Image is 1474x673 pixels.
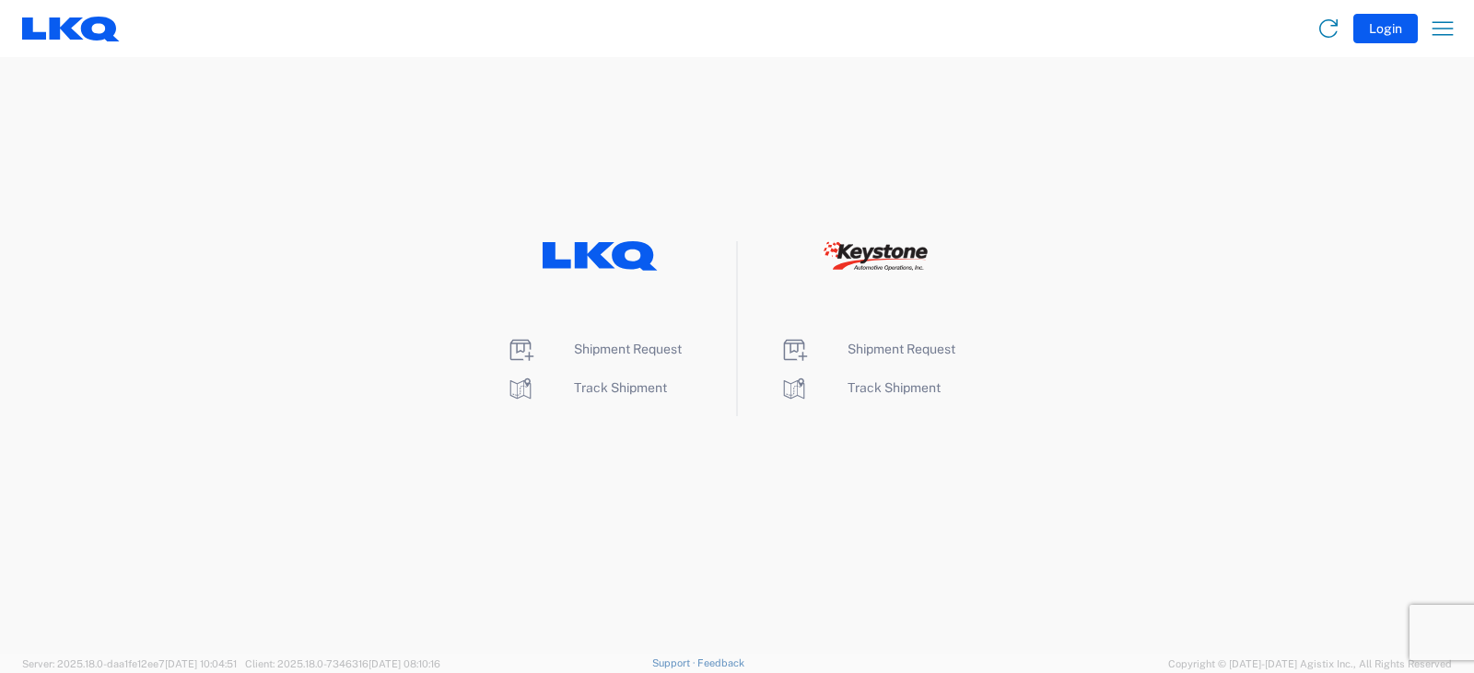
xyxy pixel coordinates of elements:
[652,657,698,668] a: Support
[574,342,682,356] span: Shipment Request
[245,658,440,669] span: Client: 2025.18.0-7346316
[848,342,955,356] span: Shipment Request
[368,658,440,669] span: [DATE] 08:10:16
[779,342,955,356] a: Shipment Request
[1353,14,1418,43] button: Login
[506,342,682,356] a: Shipment Request
[779,380,941,395] a: Track Shipment
[22,658,237,669] span: Server: 2025.18.0-daa1fe12ee7
[506,380,667,395] a: Track Shipment
[1168,656,1452,672] span: Copyright © [DATE]-[DATE] Agistix Inc., All Rights Reserved
[574,380,667,395] span: Track Shipment
[848,380,941,395] span: Track Shipment
[165,658,237,669] span: [DATE] 10:04:51
[697,657,744,668] a: Feedback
